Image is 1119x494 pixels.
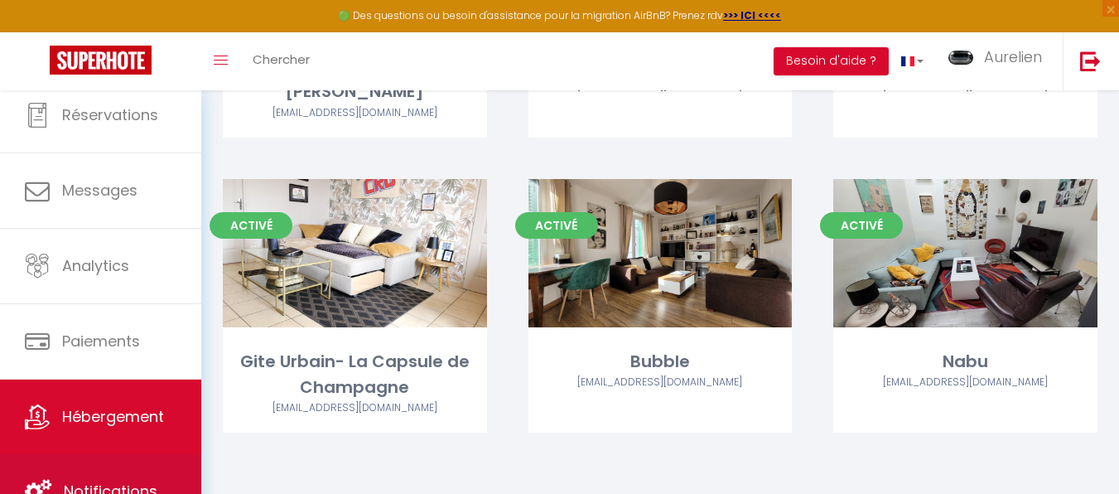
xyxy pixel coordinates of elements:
div: Airbnb [528,375,793,390]
img: logout [1080,51,1101,71]
span: Réservations [62,104,158,125]
a: Chercher [240,32,322,90]
a: >>> ICI <<<< [723,8,781,22]
span: Aurelien [984,46,1042,67]
span: Analytics [62,255,129,276]
span: Hébergement [62,406,164,427]
span: Messages [62,180,137,201]
div: Airbnb [223,105,487,121]
img: ... [948,51,973,65]
div: Nabu [833,349,1097,375]
img: Super Booking [50,46,152,75]
span: Activé [820,212,903,239]
span: Chercher [253,51,310,68]
span: Paiements [62,331,140,351]
div: Airbnb [833,375,1097,390]
a: ... Aurelien [936,32,1063,90]
span: Activé [515,212,598,239]
div: Gite Urbain- La Capsule de Champagne [223,349,487,401]
button: Besoin d'aide ? [774,47,889,75]
span: Activé [210,212,292,239]
div: Bubble [528,349,793,375]
div: Airbnb [223,400,487,416]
